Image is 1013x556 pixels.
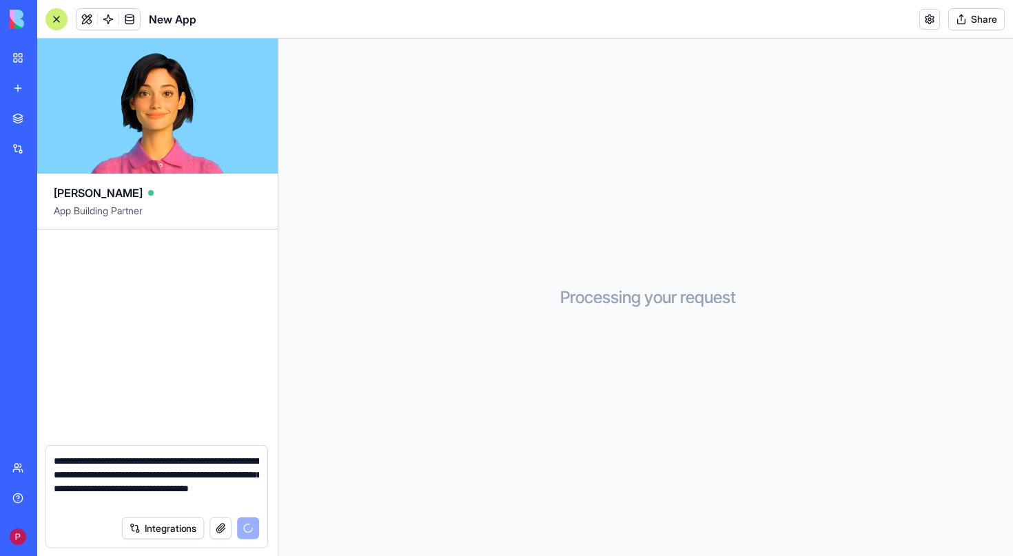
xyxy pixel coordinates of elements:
span: [PERSON_NAME] [54,185,143,201]
button: Share [948,8,1005,30]
img: logo [10,10,95,29]
h3: Processing your request [544,287,748,309]
img: ACg8ocIp9NggE7vAPPtesxhRrVGCB9NpYxqwEokA4no3TmMP-mzR7w=s96-c [10,528,26,545]
h1: New App [149,11,196,28]
span: App Building Partner [54,204,261,229]
button: Integrations [122,517,205,539]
